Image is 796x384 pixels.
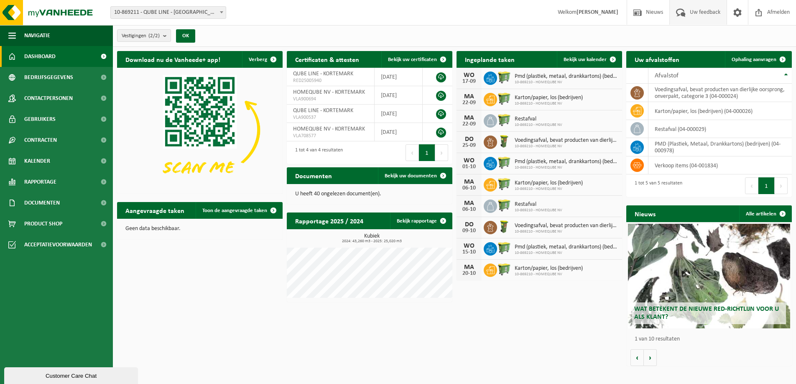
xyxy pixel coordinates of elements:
span: 10-869210 - HOMEQUBE NV [515,272,583,277]
span: Contactpersonen [24,88,73,109]
button: Volgende [644,349,657,366]
span: Product Shop [24,213,62,234]
span: HOMEQUBE NV - KORTEMARK [293,126,365,132]
span: 10-869210 - HOMEQUBE NV [515,80,618,85]
span: QUBE LINE - KORTEMARK [293,71,353,77]
span: Toon de aangevraagde taken [202,208,267,213]
div: MA [461,93,477,100]
div: 22-09 [461,100,477,106]
div: 25-09 [461,143,477,148]
img: WB-0660-HPE-GN-50 [497,113,511,127]
button: Previous [745,177,758,194]
div: 1 tot 5 van 5 resultaten [630,177,682,195]
h2: Nieuws [626,205,664,222]
div: WO [461,72,477,79]
span: Karton/papier, los (bedrijven) [515,180,583,187]
span: HOMEQUBE NV - KORTEMARK [293,89,365,95]
span: Rapportage [24,172,56,192]
div: MA [461,200,477,207]
span: 10-869210 - HOMEQUBE NV [515,101,583,106]
h2: Certificaten & attesten [287,51,367,67]
span: Gebruikers [24,109,56,130]
h2: Documenten [287,167,340,184]
button: Verberg [242,51,282,68]
div: 20-10 [461,271,477,276]
img: WB-0660-HPE-GN-50 [497,70,511,84]
span: Karton/papier, los (bedrijven) [515,265,583,272]
span: Kalender [24,151,50,172]
button: Next [775,177,788,194]
span: Voedingsafval, bevat producten van dierlijke oorsprong, onverpakt, categorie 3 [515,223,618,229]
div: DO [461,136,477,143]
span: VLA900694 [293,96,368,102]
div: WO [461,243,477,249]
iframe: chat widget [4,366,140,384]
h2: Uw afvalstoffen [626,51,688,67]
span: VLA900537 [293,114,368,121]
button: Vestigingen(2/2) [117,29,171,42]
td: voedingsafval, bevat producten van dierlijke oorsprong, onverpakt, categorie 3 (04-000024) [648,84,792,102]
span: Pmd (plastiek, metaal, drankkartons) (bedrijven) [515,73,618,80]
span: Acceptatievoorwaarden [24,234,92,255]
span: Vestigingen [122,30,160,42]
button: Previous [406,144,419,161]
count: (2/2) [148,33,160,38]
td: verkoop items (04-001834) [648,156,792,174]
strong: [PERSON_NAME] [577,9,618,15]
img: WB-0660-HPE-GN-50 [497,177,511,191]
span: 10-869210 - HOMEQUBE NV [515,165,618,170]
span: 10-869210 - HOMEQUBE NV [515,123,562,128]
div: 22-09 [461,121,477,127]
h3: Kubiek [291,233,452,243]
span: Verberg [249,57,267,62]
a: Wat betekent de nieuwe RED-richtlijn voor u als klant? [628,224,790,328]
h2: Rapportage 2025 / 2024 [287,212,372,229]
span: 10-869210 - HOMEQUBE NV [515,229,618,234]
img: Download de VHEPlus App [117,68,283,192]
span: RED25005940 [293,77,368,84]
button: Next [435,144,448,161]
div: 06-10 [461,185,477,191]
span: Wat betekent de nieuwe RED-richtlijn voor u als klant? [634,306,779,320]
h2: Ingeplande taken [457,51,523,67]
img: WB-0660-HPE-GN-50 [497,241,511,255]
td: [DATE] [375,105,423,123]
span: Bekijk uw certificaten [388,57,437,62]
a: Bekijk uw documenten [378,167,452,184]
div: 06-10 [461,207,477,212]
span: 10-869211 - QUBE LINE - KORTEMARK [111,7,226,18]
div: MA [461,115,477,121]
a: Bekijk uw kalender [557,51,621,68]
span: 10-869211 - QUBE LINE - KORTEMARK [110,6,226,19]
span: Pmd (plastiek, metaal, drankkartons) (bedrijven) [515,159,618,165]
div: WO [461,157,477,164]
span: Karton/papier, los (bedrijven) [515,95,583,101]
div: 09-10 [461,228,477,234]
span: Voedingsafval, bevat producten van dierlijke oorsprong, onverpakt, categorie 3 [515,137,618,144]
span: Documenten [24,192,60,213]
div: 01-10 [461,164,477,170]
div: MA [461,264,477,271]
img: WB-0660-HPE-GN-50 [497,198,511,212]
td: [DATE] [375,86,423,105]
span: 10-869210 - HOMEQUBE NV [515,187,583,192]
p: Geen data beschikbaar. [125,226,274,232]
span: Bekijk uw documenten [385,173,437,179]
a: Ophaling aanvragen [725,51,791,68]
td: [DATE] [375,123,423,141]
a: Bekijk rapportage [390,212,452,229]
td: [DATE] [375,68,423,86]
div: 17-09 [461,79,477,84]
a: Bekijk uw certificaten [381,51,452,68]
h2: Download nu de Vanheede+ app! [117,51,229,67]
span: Restafval [515,116,562,123]
span: Bekijk uw kalender [564,57,607,62]
img: WB-0060-HPE-GN-50 [497,134,511,148]
p: U heeft 40 ongelezen document(en). [295,191,444,197]
span: Pmd (plastiek, metaal, drankkartons) (bedrijven) [515,244,618,251]
span: Restafval [515,201,562,208]
img: WB-0660-HPE-GN-50 [497,92,511,106]
span: 2024: 43,260 m3 - 2025: 25,020 m3 [291,239,452,243]
a: Toon de aangevraagde taken [196,202,282,219]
